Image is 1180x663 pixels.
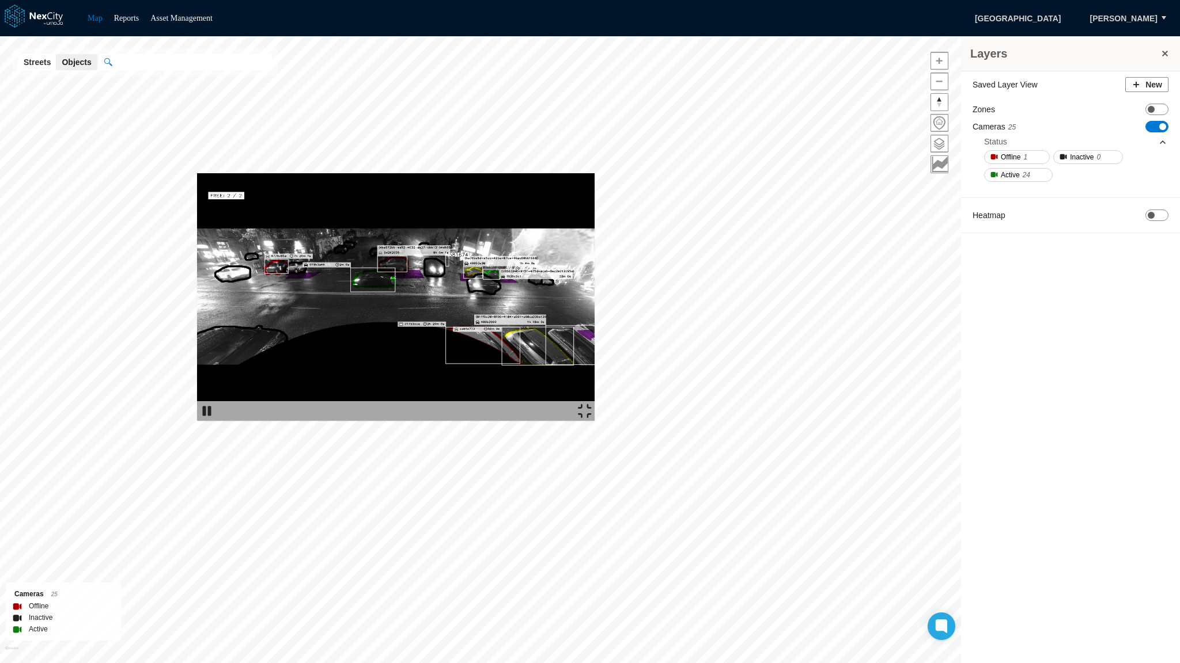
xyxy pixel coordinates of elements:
[1053,150,1123,164] button: Inactive0
[114,14,139,22] a: Reports
[200,404,214,418] img: play
[984,168,1053,182] button: Active24
[1070,151,1094,163] span: Inactive
[973,79,1038,90] label: Saved Layer View
[1023,169,1030,181] span: 24
[970,45,1159,62] h3: Layers
[931,52,948,69] span: Zoom in
[29,612,52,623] label: Inactive
[14,588,113,600] div: Cameras
[984,136,1007,147] div: Status
[963,9,1073,28] span: [GEOGRAPHIC_DATA]
[88,14,103,22] a: Map
[931,93,948,111] button: Reset bearing to north
[1001,169,1020,181] span: Active
[197,173,595,421] img: video
[1090,13,1158,24] span: [PERSON_NAME]
[931,73,948,90] span: Zoom out
[1023,151,1027,163] span: 1
[931,73,948,90] button: Zoom out
[984,133,1167,150] div: Status
[931,135,948,153] button: Layers management
[931,155,948,173] button: Key metrics
[56,54,97,70] button: Objects
[18,54,56,70] button: Streets
[1008,123,1016,131] span: 25
[1078,9,1170,28] button: [PERSON_NAME]
[984,150,1050,164] button: Offline1
[24,56,51,68] span: Streets
[931,114,948,132] button: Home
[973,121,1016,133] label: Cameras
[931,94,948,110] span: Reset bearing to north
[578,404,592,418] img: expand
[51,591,58,597] span: 25
[1001,151,1020,163] span: Offline
[1125,77,1168,92] button: New
[931,52,948,70] button: Zoom in
[29,623,48,635] label: Active
[973,104,995,115] label: Zones
[1145,79,1162,90] span: New
[29,600,48,612] label: Offline
[5,646,18,660] a: Mapbox homepage
[62,56,91,68] span: Objects
[1097,151,1101,163] span: 0
[973,209,1005,221] label: Heatmap
[150,14,213,22] a: Asset Management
